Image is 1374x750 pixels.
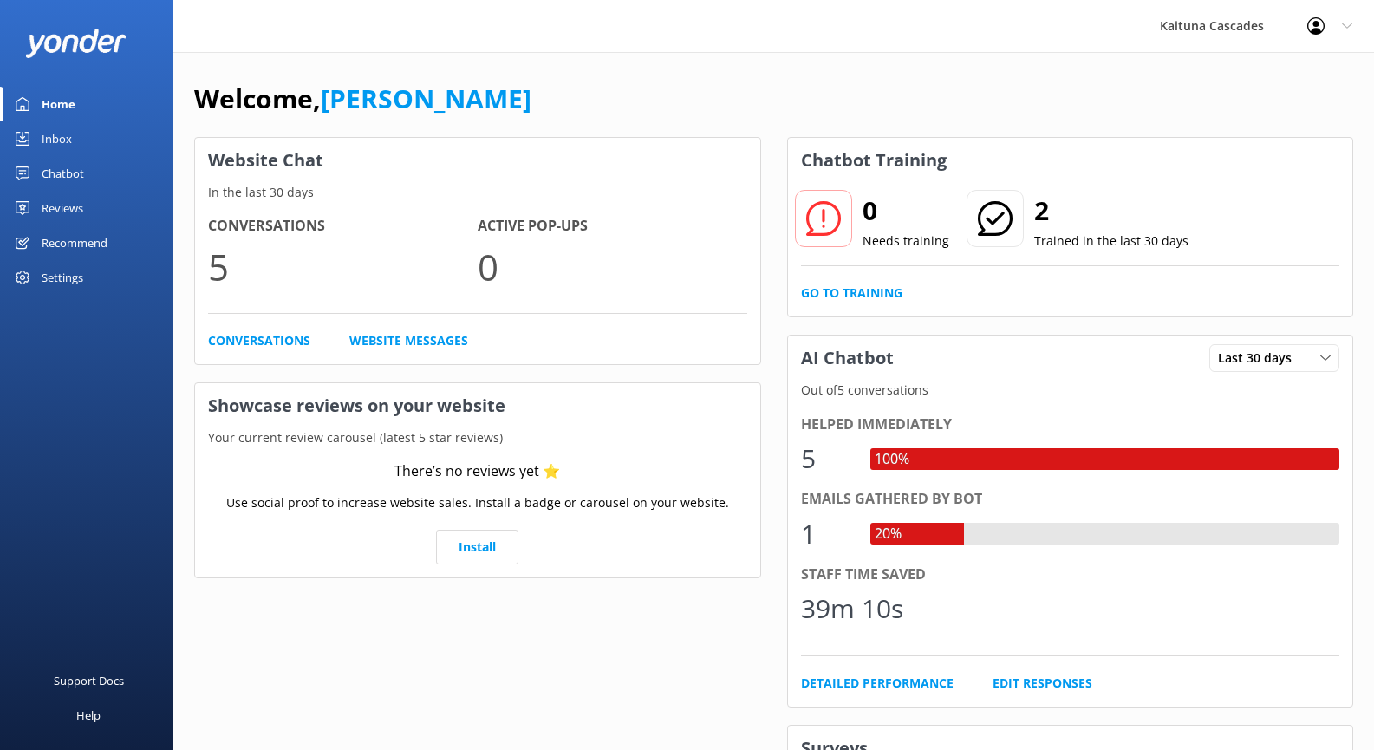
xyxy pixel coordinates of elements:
[788,336,907,381] h3: AI Chatbot
[801,564,1340,586] div: Staff time saved
[863,190,949,232] h2: 0
[321,81,531,116] a: [PERSON_NAME]
[208,331,310,350] a: Conversations
[478,238,747,296] p: 0
[870,523,906,545] div: 20%
[870,448,914,471] div: 100%
[195,383,760,428] h3: Showcase reviews on your website
[42,225,107,260] div: Recommend
[26,29,126,57] img: yonder-white-logo.png
[226,493,729,512] p: Use social proof to increase website sales. Install a badge or carousel on your website.
[801,488,1340,511] div: Emails gathered by bot
[993,674,1092,693] a: Edit Responses
[42,191,83,225] div: Reviews
[195,183,760,202] p: In the last 30 days
[1218,349,1302,368] span: Last 30 days
[208,238,478,296] p: 5
[436,530,518,564] a: Install
[801,438,853,479] div: 5
[349,331,468,350] a: Website Messages
[863,232,949,251] p: Needs training
[801,513,853,555] div: 1
[54,663,124,698] div: Support Docs
[76,698,101,733] div: Help
[788,138,960,183] h3: Chatbot Training
[42,260,83,295] div: Settings
[801,284,902,303] a: Go to Training
[801,414,1340,436] div: Helped immediately
[42,87,75,121] div: Home
[801,588,903,629] div: 39m 10s
[194,78,531,120] h1: Welcome,
[1034,232,1188,251] p: Trained in the last 30 days
[42,156,84,191] div: Chatbot
[195,138,760,183] h3: Website Chat
[394,460,560,483] div: There’s no reviews yet ⭐
[801,674,954,693] a: Detailed Performance
[42,121,72,156] div: Inbox
[788,381,1353,400] p: Out of 5 conversations
[1034,190,1188,232] h2: 2
[208,215,478,238] h4: Conversations
[478,215,747,238] h4: Active Pop-ups
[195,428,760,447] p: Your current review carousel (latest 5 star reviews)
